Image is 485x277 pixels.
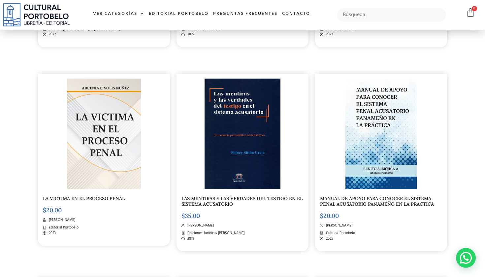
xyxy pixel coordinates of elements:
[43,206,46,214] span: $
[43,206,62,214] bdi: 20.00
[181,195,303,207] a: LAS MENTIRAS Y LAS VERDADES DEL TESTIGO EN EL SISTEMA ACUSATORIO
[324,230,355,236] span: Cultural Portobelo
[211,7,280,21] a: Preguntas frecuentes
[47,230,56,236] span: 2023
[181,212,185,220] span: $
[320,212,323,220] span: $
[324,32,333,37] span: 2022
[186,223,214,228] span: [PERSON_NAME]
[456,248,476,268] div: Contactar por WhatsApp
[91,7,146,21] a: Ver Categorías
[337,8,446,22] input: Búsqueda
[280,7,312,21] a: Contacto
[43,195,125,201] a: LA VICTIMA EN EL PROCESO PENAL
[324,223,352,228] span: [PERSON_NAME]
[466,8,475,17] a: 0
[186,236,194,242] span: 2019
[186,32,194,37] span: 2022
[47,225,79,230] span: Editorial Portobelo
[181,212,200,220] bdi: 35.00
[47,32,56,37] span: 2022
[324,236,333,242] span: 2025
[146,7,211,21] a: Editorial Portobelo
[472,6,477,11] span: 0
[320,195,434,207] a: MANUAL DE APOYO PARA CONOCER EL SISTEMA PENAL ACUSATORIO PANAMEÑO EN LA PRACTICA
[345,79,417,190] img: Captura de pantalla 2025-07-15 160316
[47,217,75,223] span: [PERSON_NAME]
[186,230,244,236] span: Ediciones Jurídicas [PERSON_NAME]
[205,79,280,190] img: img20240229_12480352
[320,212,339,220] bdi: 20.00
[67,79,141,190] img: PORTADA ARCENIA_Mesa de trabajo 1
